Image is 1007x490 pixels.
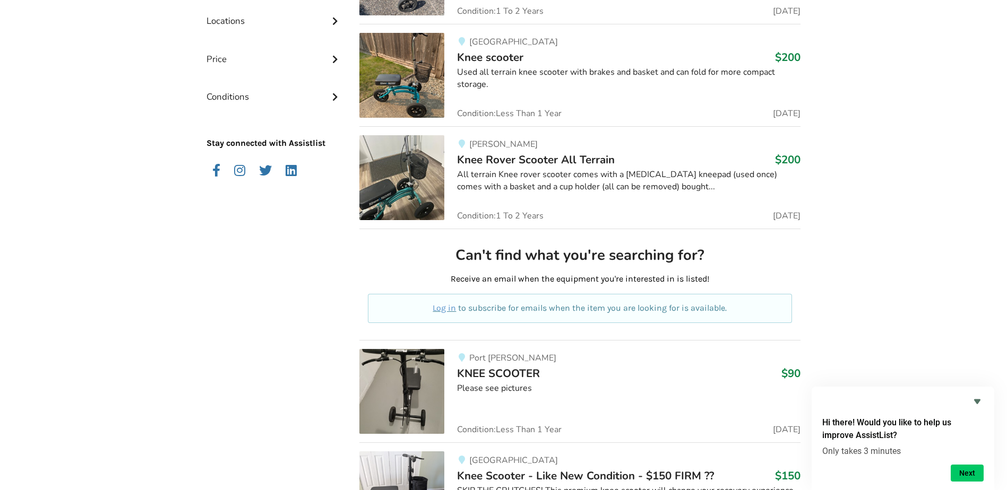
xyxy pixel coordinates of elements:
a: Log in [433,303,456,313]
h2: Can't find what you're searching for? [368,246,792,265]
p: to subscribe for emails when the item you are looking for is available. [381,302,779,314]
img: mobility-knee scooter [359,349,444,434]
h3: $150 [775,469,801,483]
span: Knee scooter [457,50,523,65]
span: Knee Scooter - Like New Condition - $150 FIRM ?? [457,468,714,483]
span: [GEOGRAPHIC_DATA] [469,36,558,48]
span: [DATE] [773,109,801,118]
span: Port [PERSON_NAME] [469,352,556,364]
p: Only takes 3 minutes [822,446,984,456]
span: Condition: 1 To 2 Years [457,212,544,220]
h2: Hi there! Would you like to help us improve AssistList? [822,416,984,442]
div: Hi there! Would you like to help us improve AssistList? [822,395,984,482]
img: mobility-knee scooter [359,33,444,118]
span: KNEE SCOOTER [457,366,540,381]
h3: $200 [775,153,801,167]
span: [GEOGRAPHIC_DATA] [469,454,558,466]
span: [PERSON_NAME] [469,138,538,150]
button: Next question [951,465,984,482]
span: [DATE] [773,7,801,15]
span: Knee Rover Scooter All Terrain [457,152,615,167]
p: Receive an email when the equipment you're interested in is listed! [368,273,792,285]
span: [DATE] [773,425,801,434]
span: [DATE] [773,212,801,220]
a: mobility-knee scooter[GEOGRAPHIC_DATA]Knee scooter$200Used all terrain knee scooter with brakes a... [359,24,801,126]
div: All terrain Knee rover scooter comes with a [MEDICAL_DATA] kneepad (used once) comes with a baske... [457,169,801,193]
a: mobility-knee rover scooter all terrain[PERSON_NAME]Knee Rover Scooter All Terrain$200All terrain... [359,126,801,229]
span: Condition: Less Than 1 Year [457,109,562,118]
span: Condition: Less Than 1 Year [457,425,562,434]
div: Please see pictures [457,382,801,395]
img: mobility-knee rover scooter all terrain [359,135,444,220]
span: Condition: 1 To 2 Years [457,7,544,15]
button: Hide survey [971,395,984,408]
h3: $90 [781,366,801,380]
div: Price [206,32,342,70]
h3: $200 [775,50,801,64]
p: Stay connected with Assistlist [206,108,342,150]
a: mobility-knee scooter Port [PERSON_NAME]KNEE SCOOTER$90Please see picturesCondition:Less Than 1 Y... [359,340,801,442]
div: Conditions [206,70,342,108]
div: Used all terrain knee scooter with brakes and basket and can fold for more compact storage. [457,66,801,91]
